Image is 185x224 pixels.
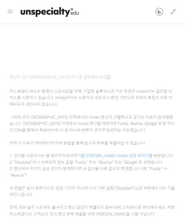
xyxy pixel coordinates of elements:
[98,181,105,186] span: 설정
[9,75,110,80] span: 영상이 끊기[DEMOGRAPHIC_DATA] 여기를 클릭해주세요
[20,181,24,186] span: 홈
[82,172,121,187] a: 설정
[9,82,176,217] span: 언스페셜티 에듀는 동영상 스트리밍을 위해, 기업용 솔루션으로 가장 유명한 Vimeo라는 글로벌 서비스를 사용하고 있습니다. Vimeo에서는 사용자의 네트워크 환경 기반으로 최...
[120,205,138,210] span: [고객센터]
[42,172,82,187] a: 대화
[73,153,149,158] a: 여기를 [PERSON_NAME] Vimeo 설정 페이지
[58,181,65,186] span: 대화
[2,172,42,187] a: 홈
